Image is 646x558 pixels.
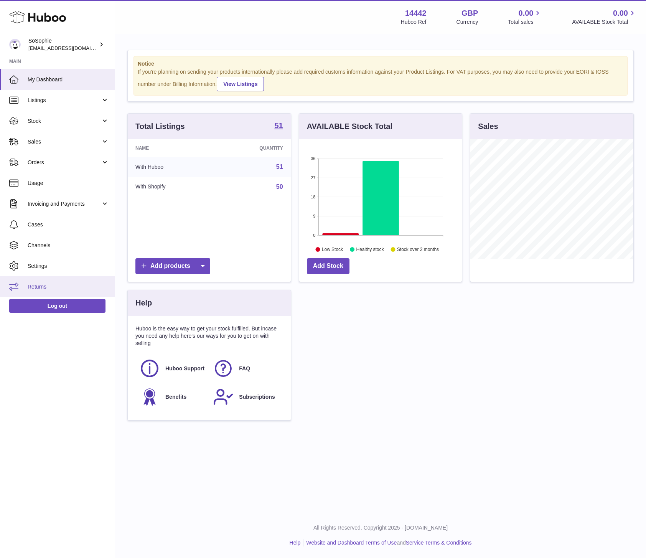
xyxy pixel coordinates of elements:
[519,8,534,18] span: 0.00
[28,45,113,51] span: [EMAIL_ADDRESS][DOMAIN_NAME]
[135,121,185,132] h3: Total Listings
[28,76,109,83] span: My Dashboard
[28,138,101,145] span: Sales
[165,393,186,401] span: Benefits
[508,18,542,26] span: Total sales
[313,233,315,238] text: 0
[28,262,109,270] span: Settings
[216,139,291,157] th: Quantity
[311,156,315,161] text: 36
[138,60,623,68] strong: Notice
[28,37,97,52] div: SoSophie
[28,159,101,166] span: Orders
[128,177,216,197] td: With Shopify
[139,386,205,407] a: Benefits
[274,122,283,131] a: 51
[128,139,216,157] th: Name
[9,299,105,313] a: Log out
[276,183,283,190] a: 50
[28,242,109,249] span: Channels
[290,540,301,546] a: Help
[135,298,152,308] h3: Help
[135,258,210,274] a: Add products
[135,325,283,347] p: Huboo is the easy way to get your stock fulfilled. But incase you need any help here's our ways f...
[572,18,637,26] span: AVAILABLE Stock Total
[121,524,640,532] p: All Rights Reserved. Copyright 2025 - [DOMAIN_NAME]
[139,358,205,379] a: Huboo Support
[128,157,216,177] td: With Huboo
[356,247,384,252] text: Healthy stock
[28,283,109,291] span: Returns
[456,18,478,26] div: Currency
[274,122,283,129] strong: 51
[613,8,628,18] span: 0.00
[303,539,471,546] li: and
[138,68,623,91] div: If you're planning on sending your products internationally please add required customs informati...
[311,175,315,180] text: 27
[276,163,283,170] a: 51
[397,247,439,252] text: Stock over 2 months
[9,39,21,50] img: info@thebigclick.co.uk
[217,77,264,91] a: View Listings
[239,365,250,372] span: FAQ
[28,97,101,104] span: Listings
[405,8,427,18] strong: 14442
[213,386,279,407] a: Subscriptions
[306,540,397,546] a: Website and Dashboard Terms of Use
[572,8,637,26] a: 0.00 AVAILABLE Stock Total
[307,121,392,132] h3: AVAILABLE Stock Total
[165,365,204,372] span: Huboo Support
[478,121,498,132] h3: Sales
[401,18,427,26] div: Huboo Ref
[406,540,472,546] a: Service Terms & Conditions
[508,8,542,26] a: 0.00 Total sales
[322,247,343,252] text: Low Stock
[307,258,349,274] a: Add Stock
[313,214,315,218] text: 9
[28,221,109,228] span: Cases
[311,195,315,199] text: 18
[28,117,101,125] span: Stock
[213,358,279,379] a: FAQ
[28,180,109,187] span: Usage
[28,200,101,208] span: Invoicing and Payments
[239,393,275,401] span: Subscriptions
[461,8,478,18] strong: GBP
